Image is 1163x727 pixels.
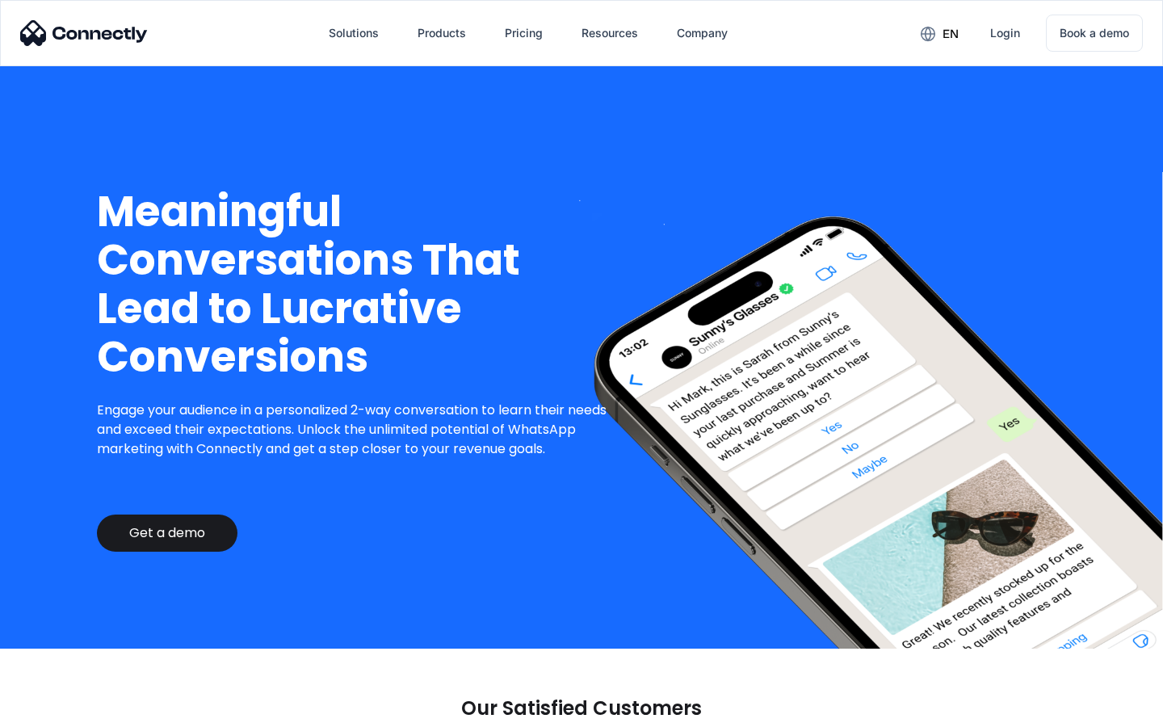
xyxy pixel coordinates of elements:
aside: Language selected: English [16,699,97,721]
img: Connectly Logo [20,20,148,46]
div: Company [677,22,728,44]
div: Login [990,22,1020,44]
a: Get a demo [97,515,237,552]
ul: Language list [32,699,97,721]
div: Solutions [329,22,379,44]
div: Products [418,22,466,44]
div: Resources [581,22,638,44]
a: Login [977,14,1033,53]
a: Book a demo [1046,15,1143,52]
div: en [943,23,959,45]
p: Our Satisfied Customers [461,697,702,720]
div: Get a demo [129,525,205,541]
a: Pricing [492,14,556,53]
p: Engage your audience in a personalized 2-way conversation to learn their needs and exceed their e... [97,401,619,459]
div: Pricing [505,22,543,44]
h1: Meaningful Conversations That Lead to Lucrative Conversions [97,187,619,381]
